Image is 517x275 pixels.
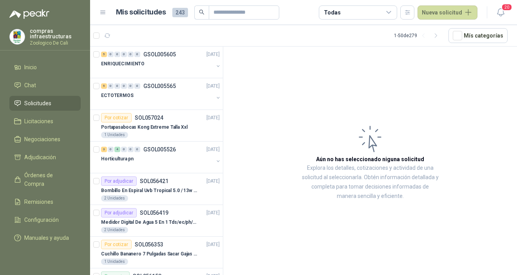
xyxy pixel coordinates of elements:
p: [DATE] [206,241,220,248]
a: Órdenes de Compra [9,168,81,191]
div: 5 [101,52,107,57]
p: ENRIQUECIMIENTO [101,60,145,68]
p: Explora los detalles, cotizaciones y actividad de una solicitud al seleccionarla. Obtén informaci... [302,164,439,201]
h3: Aún no has seleccionado niguna solicitud [316,155,424,164]
span: search [199,9,204,15]
div: 4 [114,147,120,152]
div: 0 [134,52,140,57]
a: Por adjudicarSOL056421[DATE] Bombillo En Espiral Uvb Tropical 5.0 / 13w Reptiles (ectotermos)2 Un... [90,173,223,205]
div: 0 [128,83,134,89]
p: Portapasabocas Kong Extreme Talla Xxl [101,124,188,131]
p: [DATE] [206,209,220,217]
img: Company Logo [10,29,25,44]
div: 0 [134,147,140,152]
a: 3 0 4 0 0 0 GSOL005526[DATE] Horticultura pn [101,145,221,170]
div: 3 [101,147,107,152]
div: 0 [108,83,114,89]
p: SOL057024 [135,115,163,120]
p: SOL056353 [135,242,163,247]
p: [DATE] [206,146,220,153]
p: Cuchillo Bananero 7 Pulgadas Sacar Gajas O Deshoje O Desman [101,250,199,258]
div: 2 Unidades [101,195,128,201]
button: Mís categorías [448,28,508,43]
p: GSOL005605 [143,52,176,57]
a: Manuales y ayuda [9,230,81,245]
p: GSOL005526 [143,147,176,152]
div: Por adjudicar [101,208,137,217]
p: Zoologico De Cali [30,41,81,45]
p: ECTOTERMOS [101,92,134,99]
p: SOL056419 [140,210,168,216]
div: 0 [128,147,134,152]
a: Por cotizarSOL056353[DATE] Cuchillo Bananero 7 Pulgadas Sacar Gajas O Deshoje O Desman1 Unidades [90,237,223,268]
a: 5 0 0 0 0 0 GSOL005565[DATE] ECTOTERMOS [101,81,221,106]
a: Por cotizarSOL057024[DATE] Portapasabocas Kong Extreme Talla Xxl1 Unidades [90,110,223,142]
div: Todas [324,8,340,17]
a: Inicio [9,60,81,75]
p: [DATE] [206,114,220,122]
p: Medidor Digital De Agua 5 En 1 Tds/ec/ph/salinidad/temperatu [101,219,199,226]
span: Configuración [24,216,59,224]
button: 20 [493,5,508,20]
h1: Mis solicitudes [116,7,166,18]
span: 20 [501,4,512,11]
div: 0 [121,147,127,152]
p: Bombillo En Espiral Uvb Tropical 5.0 / 13w Reptiles (ectotermos) [101,187,199,194]
p: GSOL005565 [143,83,176,89]
span: Inicio [24,63,37,72]
span: Chat [24,81,36,90]
div: 0 [121,52,127,57]
span: Manuales y ayuda [24,234,69,242]
span: Negociaciones [24,135,60,144]
span: Órdenes de Compra [24,171,73,188]
p: [DATE] [206,83,220,90]
button: Nueva solicitud [418,5,477,20]
div: Por cotizar [101,113,132,122]
div: Por adjudicar [101,176,137,186]
div: 0 [108,147,114,152]
a: Licitaciones [9,114,81,129]
div: 1 Unidades [101,259,128,265]
a: Por adjudicarSOL056419[DATE] Medidor Digital De Agua 5 En 1 Tds/ec/ph/salinidad/temperatu2 Unidades [90,205,223,237]
span: 243 [172,8,188,17]
div: 0 [108,52,114,57]
a: Configuración [9,212,81,227]
div: 0 [121,83,127,89]
a: Solicitudes [9,96,81,111]
p: [DATE] [206,51,220,58]
div: 1 - 50 de 279 [394,29,442,42]
div: Por cotizar [101,240,132,249]
span: Adjudicación [24,153,56,162]
p: SOL056421 [140,178,168,184]
span: Licitaciones [24,117,53,126]
a: Negociaciones [9,132,81,147]
a: Chat [9,78,81,93]
div: 1 Unidades [101,132,128,138]
p: Horticultura pn [101,155,134,163]
div: 0 [128,52,134,57]
a: Remisiones [9,194,81,209]
span: Solicitudes [24,99,51,108]
img: Logo peakr [9,9,49,19]
div: 0 [134,83,140,89]
div: 2 Unidades [101,227,128,233]
div: 5 [101,83,107,89]
div: 0 [114,52,120,57]
p: [DATE] [206,178,220,185]
a: 5 0 0 0 0 0 GSOL005605[DATE] ENRIQUECIMIENTO [101,50,221,75]
span: Remisiones [24,198,53,206]
a: Adjudicación [9,150,81,165]
p: compras infraestructuras [30,28,81,39]
div: 0 [114,83,120,89]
